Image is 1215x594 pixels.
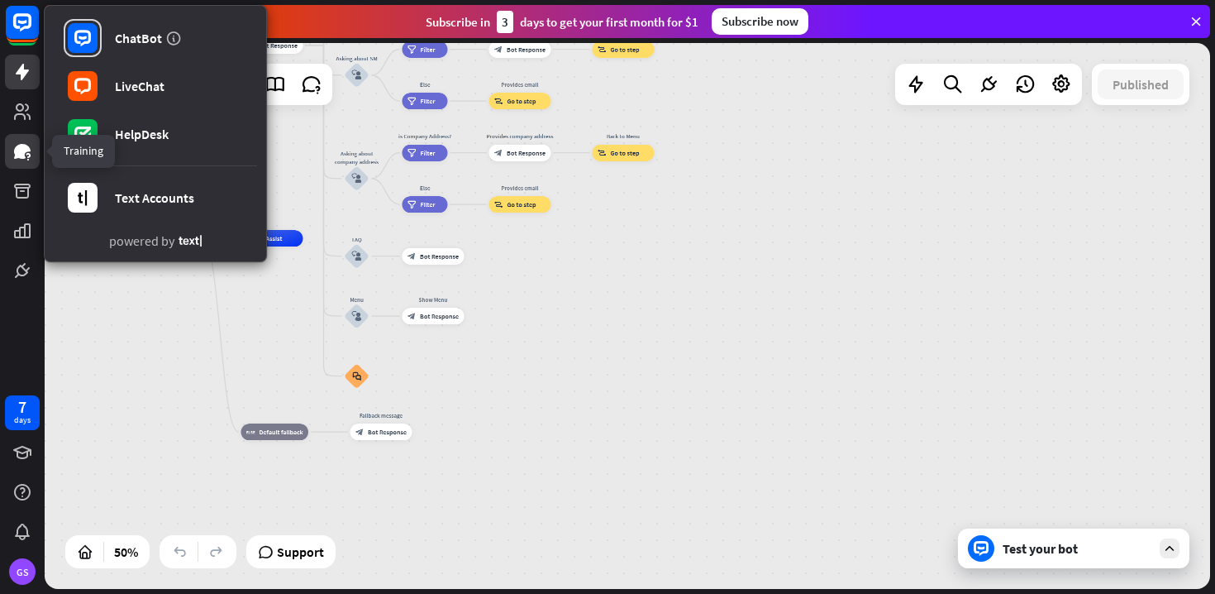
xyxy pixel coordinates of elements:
[586,132,660,141] div: Back to Menu
[1003,540,1151,557] div: Test your bot
[611,46,640,54] span: Go to step
[483,132,557,141] div: Provides company address
[407,252,416,261] i: block_bot_response
[598,46,607,54] i: block_goto
[13,7,63,56] button: Open LiveChat chat widget
[507,200,536,208] span: Go to step
[420,252,459,261] span: Bot Response
[1098,69,1184,99] button: Published
[420,312,459,320] span: Bot Response
[421,149,436,157] span: Filter
[260,428,303,436] span: Default fallback
[407,312,416,320] i: block_bot_response
[277,539,324,565] span: Support
[18,400,26,414] div: 7
[421,46,436,54] span: Filter
[507,46,546,54] span: Bot Response
[246,428,255,436] i: block_fallback
[396,80,454,89] div: Else
[352,174,362,184] i: block_user_input
[507,149,546,157] span: Bot Response
[598,149,607,157] i: block_goto
[332,295,382,304] div: Menu
[494,149,503,157] i: block_bot_response
[712,8,808,35] div: Subscribe now
[332,55,382,63] div: Asking about SM
[483,184,557,192] div: Provides email
[407,200,417,208] i: filter
[407,46,417,54] i: filter
[5,395,40,430] a: 7 days
[497,11,513,33] div: 3
[14,414,31,426] div: days
[494,97,503,105] i: block_goto
[352,251,362,261] i: block_user_input
[259,41,298,50] span: Bot Response
[109,539,143,565] div: 50%
[421,200,436,208] span: Filter
[259,234,283,242] span: AI Assist
[396,132,454,141] div: is Company Address?
[494,200,503,208] i: block_goto
[507,97,536,105] span: Go to step
[494,46,503,54] i: block_bot_response
[332,150,382,166] div: Asking about company address
[426,11,698,33] div: Subscribe in days to get your first month for $1
[407,149,417,157] i: filter
[352,311,362,321] i: block_user_input
[611,149,640,157] span: Go to step
[355,428,364,436] i: block_bot_response
[368,428,407,436] span: Bot Response
[332,236,382,244] div: FAQ
[421,97,436,105] span: Filter
[352,371,361,381] i: block_faq
[9,558,36,585] div: GS
[344,411,418,419] div: Fallback message
[396,295,470,304] div: Show Menu
[483,80,557,89] div: Provides email
[396,184,454,192] div: Else
[352,70,362,80] i: block_user_input
[407,97,417,105] i: filter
